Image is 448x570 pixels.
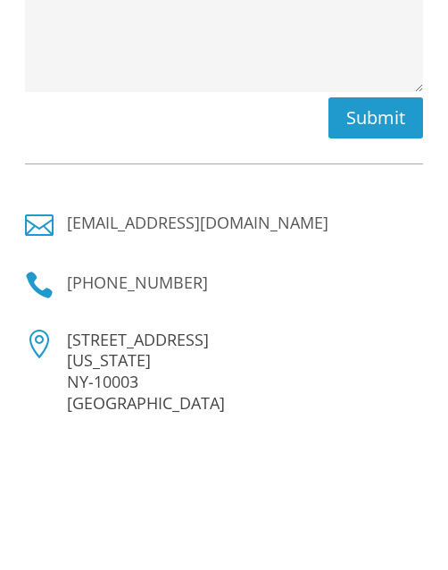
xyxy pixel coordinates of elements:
span:  [25,330,54,358]
a:  [25,211,54,239]
a: [EMAIL_ADDRESS][DOMAIN_NAME] [67,212,328,233]
a:  [25,271,54,299]
p: [STREET_ADDRESS] [US_STATE] NY-10003 [GEOGRAPHIC_DATA] [67,330,423,415]
button: Submit [328,97,423,138]
a: [PHONE_NUMBER] [67,272,208,293]
iframe: Drift Widget Chat Controller [105,441,427,549]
